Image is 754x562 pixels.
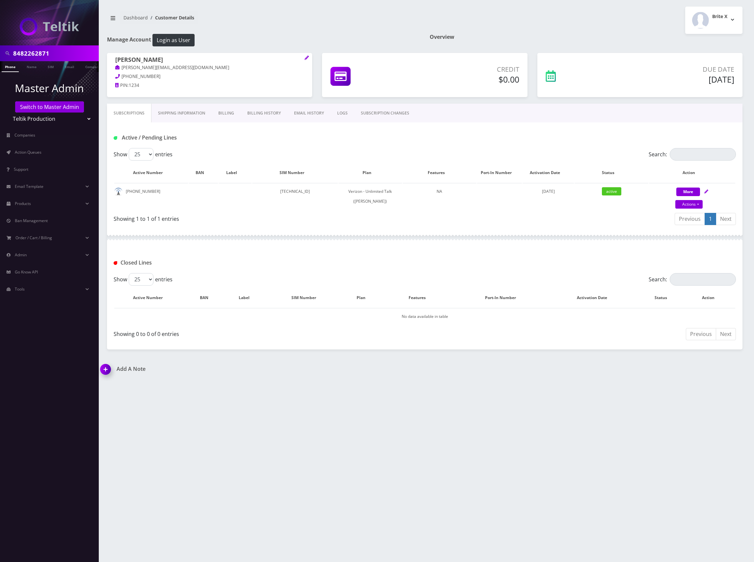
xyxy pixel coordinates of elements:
[114,212,420,223] div: Showing 1 to 1 of 1 entries
[252,163,338,182] th: SIM Number: activate to sort column ascending
[152,34,195,46] button: Login as User
[430,34,742,40] h1: Overview
[670,148,736,161] input: Search:
[189,163,218,182] th: BAN: activate to sort column ascending
[151,104,212,123] a: Shipping Information
[413,64,519,74] p: Credit
[114,135,314,141] h1: Active / Pending Lines
[114,183,188,210] td: [PHONE_NUMBER]
[403,163,476,182] th: Features: activate to sort column ascending
[23,61,40,71] a: Name
[114,148,173,161] label: Show entries
[15,218,48,223] span: Ban Management
[114,260,314,266] h1: Closed Lines
[542,189,555,194] span: [DATE]
[62,61,77,71] a: Email
[100,366,420,372] a: Add A Note
[15,184,43,189] span: Email Template
[44,61,57,71] a: SIM
[107,11,420,30] nav: breadcrumb
[675,213,705,225] a: Previous
[676,188,700,196] button: More
[115,82,129,89] a: PIN:
[688,288,735,307] th: Action : activate to sort column ascending
[413,74,519,84] h5: $0.00
[107,34,420,46] h1: Manage Account
[13,47,97,60] input: Search in Company
[575,163,648,182] th: Status: activate to sort column ascending
[123,14,148,21] a: Dashboard
[129,82,139,88] span: 1234
[612,74,734,84] h5: [DATE]
[129,148,153,161] select: Showentries
[649,273,736,286] label: Search:
[670,273,736,286] input: Search:
[219,163,252,182] th: Label: activate to sort column ascending
[148,14,194,21] li: Customer Details
[641,288,687,307] th: Status: activate to sort column ascending
[241,104,287,123] a: Billing History
[114,273,173,286] label: Show entries
[2,61,19,72] a: Phone
[403,183,476,210] td: NA
[15,149,41,155] span: Action Queues
[338,163,402,182] th: Plan: activate to sort column ascending
[151,36,195,43] a: Login as User
[15,252,27,258] span: Admin
[287,104,331,123] a: EMAIL HISTORY
[686,328,716,340] a: Previous
[602,187,621,195] span: active
[129,273,153,286] select: Showentries
[227,288,268,307] th: Label: activate to sort column ascending
[649,148,736,161] label: Search:
[346,288,383,307] th: Plan: activate to sort column ascending
[331,104,354,123] a: LOGS
[14,132,35,138] span: Companies
[212,104,241,123] a: Billing
[649,163,735,182] th: Action: activate to sort column ascending
[115,64,229,71] a: [PERSON_NAME][EMAIL_ADDRESS][DOMAIN_NAME]
[705,213,716,225] a: 1
[338,183,402,210] td: Verizon - Unlimited Talk ([PERSON_NAME])
[20,18,79,36] img: Teltik Production
[685,7,742,34] button: Brite X
[15,286,25,292] span: Tools
[14,166,28,172] span: Support
[121,73,160,79] span: [PHONE_NUMBER]
[712,14,727,19] h2: Brite X
[114,136,117,140] img: Active / Pending Lines
[15,101,84,113] a: Switch to Master Admin
[675,200,703,209] a: Actions
[716,328,736,340] a: Next
[114,308,735,325] td: No data available in table
[107,104,151,123] a: Subscriptions
[114,163,188,182] th: Active Number: activate to sort column ascending
[114,327,420,338] div: Showing 0 to 0 of 0 entries
[523,163,574,182] th: Activation Date: activate to sort column ascending
[114,288,188,307] th: Active Number: activate to sort column descending
[269,288,345,307] th: SIM Number: activate to sort column ascending
[252,183,338,210] td: [TECHNICAL_ID]
[477,163,522,182] th: Port-In Number: activate to sort column ascending
[115,56,304,64] h1: [PERSON_NAME]
[189,288,226,307] th: BAN: activate to sort column ascending
[716,213,736,225] a: Next
[82,61,104,71] a: Company
[15,201,31,206] span: Products
[354,104,416,123] a: SUBSCRIPTION CHANGES
[550,288,640,307] th: Activation Date: activate to sort column ascending
[15,269,38,275] span: Go Know API
[384,288,457,307] th: Features: activate to sort column ascending
[458,288,549,307] th: Port-In Number: activate to sort column ascending
[15,235,52,241] span: Order / Cart / Billing
[612,64,734,74] p: Due Date
[114,261,117,265] img: Closed Lines
[114,188,122,196] img: default.png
